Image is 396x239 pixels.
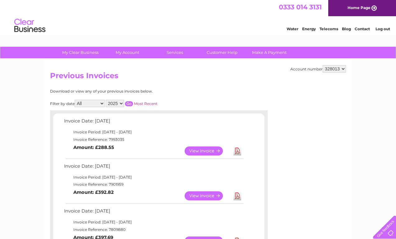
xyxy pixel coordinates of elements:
[134,101,158,106] a: Most Recent
[62,174,244,181] td: Invoice Period: [DATE] - [DATE]
[62,136,244,143] td: Invoice Reference: 7993035
[185,146,230,155] a: View
[233,146,241,155] a: Download
[62,128,244,136] td: Invoice Period: [DATE] - [DATE]
[50,100,213,107] div: Filter by date
[73,189,114,195] b: Amount: £392.82
[302,26,316,31] a: Energy
[287,26,298,31] a: Water
[62,117,244,128] td: Invoice Date: [DATE]
[52,3,345,30] div: Clear Business is a trading name of Verastar Limited (registered in [GEOGRAPHIC_DATA] No. 3667643...
[375,26,390,31] a: Log out
[62,207,244,218] td: Invoice Date: [DATE]
[62,181,244,188] td: Invoice Reference: 7901959
[62,226,244,233] td: Invoice Reference: 7809880
[62,218,244,226] td: Invoice Period: [DATE] - [DATE]
[196,47,248,58] a: Customer Help
[50,89,213,93] div: Download or view any of your previous invoices below.
[244,47,295,58] a: Make A Payment
[102,47,153,58] a: My Account
[73,145,114,150] b: Amount: £288.55
[185,191,230,200] a: View
[50,71,346,83] h2: Previous Invoices
[290,65,346,73] div: Account number
[342,26,351,31] a: Blog
[14,16,46,35] img: logo.png
[233,191,241,200] a: Download
[55,47,106,58] a: My Clear Business
[279,3,322,11] a: 0333 014 3131
[355,26,370,31] a: Contact
[320,26,338,31] a: Telecoms
[149,47,200,58] a: Services
[62,162,244,174] td: Invoice Date: [DATE]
